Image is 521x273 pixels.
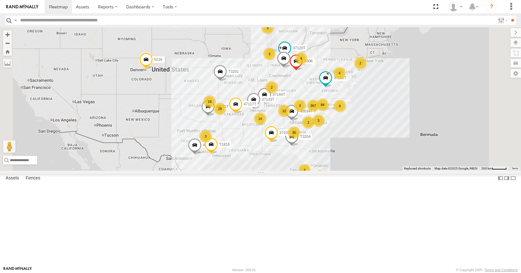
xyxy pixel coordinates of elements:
[334,76,346,80] span: 37131T
[232,268,256,272] div: Version: 308.01
[307,99,319,112] div: 367
[154,57,163,62] span: 5216
[244,102,256,106] span: 47117T
[228,70,239,74] span: T3201
[214,103,226,115] div: 29
[334,100,346,112] div: 6
[447,2,465,11] div: Jeff Vanhorn
[294,99,306,112] div: 3
[3,59,12,68] label: Measure
[510,174,516,183] label: Hide Summary Table
[497,174,504,183] label: Dock Summary Table to the Left
[434,167,478,170] span: Map data ©2025 Google, INEGI
[316,99,329,111] div: 84
[354,57,367,69] div: 2
[298,164,311,176] div: 2
[302,116,314,129] div: 2
[23,174,43,183] label: Fences
[512,167,518,170] a: Terms (opens in new tab)
[496,16,509,25] label: Search Filter Options
[203,143,216,147] span: 40045T
[279,131,292,135] span: 37102T
[13,16,18,25] label: Search Query
[333,67,346,79] div: 4
[3,47,12,56] button: Zoom Home
[262,97,274,102] span: 37133T
[261,22,274,34] div: 9
[6,5,38,9] img: rand-logo.svg
[273,93,285,97] span: 37144T
[404,166,431,171] button: Keyboard shortcuts
[2,174,22,183] label: Assets
[263,48,276,60] div: 3
[219,142,230,147] span: T1816
[3,140,16,153] button: Drag Pegman onto the map to open Street View
[199,130,212,143] div: 3
[288,126,300,139] div: 35
[3,30,12,39] button: Zoom in
[504,174,510,183] label: Dock Summary Table to the Right
[278,105,290,117] div: 12
[203,95,216,108] div: 16
[479,166,509,171] button: Map Scale: 200 km per 44 pixels
[487,2,497,12] i: ?
[485,268,518,272] a: Terms and Conditions
[456,268,518,272] div: © Copyright 2025 -
[481,167,492,170] span: 200 km
[300,109,313,113] span: 40034T
[510,69,521,78] label: Map Settings
[312,114,325,127] div: 3
[300,134,310,139] span: T3204
[3,39,12,47] button: Zoom out
[293,46,305,51] span: 37120T
[265,81,278,94] div: 2
[295,52,307,65] div: 4
[304,59,313,64] span: 5306
[254,112,266,125] div: 14
[3,267,32,273] a: Visit our Website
